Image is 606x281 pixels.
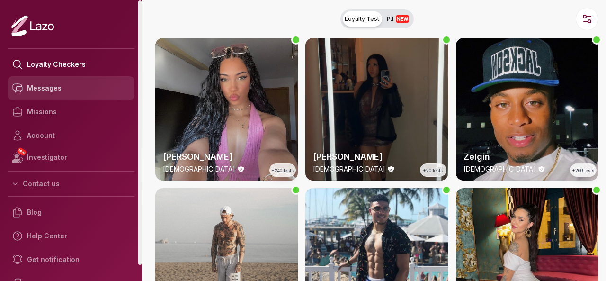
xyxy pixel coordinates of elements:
[423,167,443,174] span: +20 tests
[572,167,594,174] span: +260 tests
[396,15,409,23] span: NEW
[305,38,448,181] img: checker
[8,124,134,147] a: Account
[8,147,134,167] a: NEWInvestigator
[305,38,448,181] a: thumbchecker[PERSON_NAME][DEMOGRAPHIC_DATA]+20 tests
[163,164,235,174] p: [DEMOGRAPHIC_DATA]
[456,38,598,181] img: checker
[463,150,591,163] h2: Zelgin
[463,164,536,174] p: [DEMOGRAPHIC_DATA]
[313,164,385,174] p: [DEMOGRAPHIC_DATA]
[387,15,409,23] span: P.I.
[8,53,134,76] a: Loyalty Checkers
[8,100,134,124] a: Missions
[8,248,134,272] a: Get notification
[345,15,379,23] span: Loyalty Test
[456,38,598,181] a: thumbcheckerZelgin[DEMOGRAPHIC_DATA]+260 tests
[8,175,134,192] button: Contact us
[17,147,27,156] span: NEW
[155,38,298,181] img: checker
[8,224,134,248] a: Help Center
[313,150,440,163] h2: [PERSON_NAME]
[163,150,290,163] h2: [PERSON_NAME]
[155,38,298,181] a: thumbchecker[PERSON_NAME][DEMOGRAPHIC_DATA]+240 tests
[8,76,134,100] a: Messages
[8,200,134,224] a: Blog
[272,167,294,174] span: +240 tests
